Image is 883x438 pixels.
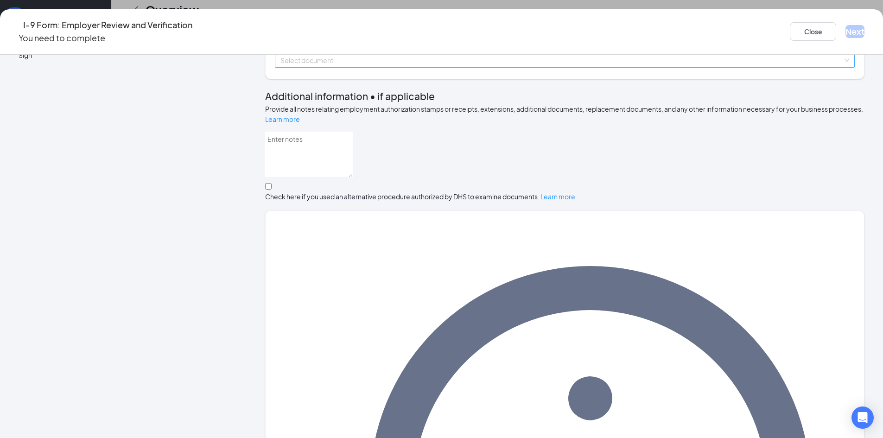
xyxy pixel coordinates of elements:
input: Check here if you used an alternative procedure authorized by DHS to examine documents. Learn more [265,183,272,190]
a: Learn more [265,115,300,123]
span: Sign [19,50,230,60]
h4: I-9 Form: Employer Review and Verification [23,19,192,32]
span: Provide all notes relating employment authorization stamps or receipts, extensions, additional do... [265,105,863,123]
div: Open Intercom Messenger [851,406,874,429]
span: • if applicable [368,90,435,102]
p: You need to complete [19,32,192,44]
button: Next [845,25,864,38]
a: Learn more [540,192,575,201]
button: Close [790,22,836,41]
span: Additional information [265,90,368,102]
div: Check here if you used an alternative procedure authorized by DHS to examine documents. [265,192,575,201]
